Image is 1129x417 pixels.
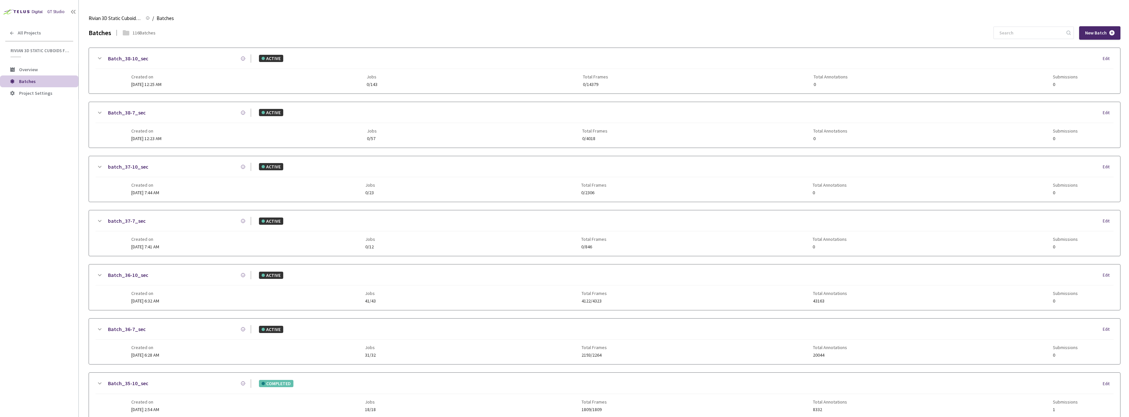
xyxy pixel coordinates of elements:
span: [DATE] 7:44 AM [131,190,159,196]
span: Total Frames [582,128,607,134]
span: 2193/2264 [582,353,607,358]
span: 0/23 [365,190,375,195]
span: 0 [1053,353,1078,358]
div: ACTIVE [259,109,283,116]
div: Edit [1103,326,1114,333]
span: 0/4018 [582,136,607,141]
span: 0/57 [367,136,377,141]
div: Edit [1103,381,1114,387]
span: 0 [1053,136,1078,141]
span: Created on [131,399,159,405]
span: [DATE] 6:28 AM [131,352,159,358]
span: Total Frames [582,291,607,296]
span: Total Annotations [813,128,847,134]
span: Submissions [1053,345,1078,350]
div: ACTIVE [259,163,283,170]
span: Total Frames [581,237,607,242]
span: Submissions [1053,74,1078,79]
div: batch_37-10_secACTIVEEditCreated on[DATE] 7:44 AMJobs0/23Total Frames0/2306Total Annotations0Subm... [89,156,1120,202]
span: All Projects [18,30,41,36]
span: Total Frames [582,345,607,350]
div: Edit [1103,164,1114,170]
span: Total Annotations [813,182,847,188]
span: Submissions [1053,237,1078,242]
span: Jobs [367,74,377,79]
span: Total Frames [583,74,608,79]
a: Batch_38-10_sec [108,54,148,63]
span: Overview [19,67,38,73]
div: ACTIVE [259,55,283,62]
span: Total Frames [581,182,607,188]
span: 1809/1809 [582,407,607,412]
a: Batch_38-7_sec [108,109,146,117]
span: New Batch [1085,30,1107,36]
span: Batches [157,14,174,22]
div: ACTIVE [259,218,283,225]
span: [DATE] 6:32 AM [131,298,159,304]
span: 0 [1053,244,1078,249]
div: Batch_36-7_secACTIVEEditCreated on[DATE] 6:28 AMJobs31/32Total Frames2193/2264Total Annotations20... [89,319,1120,364]
span: 0 [813,190,847,195]
div: ACTIVE [259,326,283,333]
span: Jobs [365,291,376,296]
span: Jobs [367,128,377,134]
span: [DATE] 12:23 AM [131,136,161,141]
span: Total Annotations [814,74,848,79]
span: 0 [1053,190,1078,195]
span: 41/43 [365,299,376,303]
span: 0 [1053,299,1078,303]
span: Submissions [1053,128,1078,134]
span: Total Frames [582,399,607,405]
div: Edit [1103,110,1114,116]
a: Batch_36-7_sec [108,325,146,333]
span: Created on [131,345,159,350]
div: ACTIVE [259,272,283,279]
span: Submissions [1053,182,1078,188]
span: Total Annotations [813,345,847,350]
div: COMPLETED [259,380,293,387]
span: 43163 [813,299,847,303]
span: 0 [813,244,847,249]
span: [DATE] 7:41 AM [131,244,159,250]
a: Batch_35-10_sec [108,379,148,387]
span: Created on [131,291,159,296]
div: Batch_38-7_secACTIVEEditCreated on[DATE] 12:23 AMJobs0/57Total Frames0/4018Total Annotations0Subm... [89,102,1120,148]
span: 1 [1053,407,1078,412]
div: GT Studio [47,9,65,15]
span: 4122/4323 [582,299,607,303]
span: Created on [131,237,159,242]
span: Jobs [365,237,375,242]
div: Batches [89,28,111,38]
div: batch_37-7_secACTIVEEditCreated on[DATE] 7:41 AMJobs0/12Total Frames0/846Total Annotations0Submis... [89,210,1120,256]
span: 0/14379 [583,82,608,87]
span: 0/846 [581,244,607,249]
span: Rivian 3D Static Cuboids fixed[2024-25] [11,48,69,53]
span: Batches [19,78,36,84]
input: Search [995,27,1065,39]
span: Total Annotations [813,399,847,405]
span: 0/2306 [581,190,607,195]
span: 8332 [813,407,847,412]
span: 0 [813,136,847,141]
span: Created on [131,182,159,188]
div: 116 Batches [133,29,156,36]
span: 0 [1053,82,1078,87]
span: Rivian 3D Static Cuboids fixed[2024-25] [89,14,142,22]
span: Jobs [365,182,375,188]
span: Jobs [365,345,376,350]
div: Edit [1103,55,1114,62]
span: Project Settings [19,90,53,96]
a: Batch_36-10_sec [108,271,148,279]
span: 0/12 [365,244,375,249]
span: 20044 [813,353,847,358]
span: Total Annotations [813,237,847,242]
span: Created on [131,74,161,79]
span: 0/143 [367,82,377,87]
span: 0 [814,82,848,87]
span: Submissions [1053,291,1078,296]
span: 31/32 [365,353,376,358]
span: Created on [131,128,161,134]
li: / [152,14,154,22]
span: [DATE] 12:25 AM [131,81,161,87]
a: batch_37-10_sec [108,163,148,171]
